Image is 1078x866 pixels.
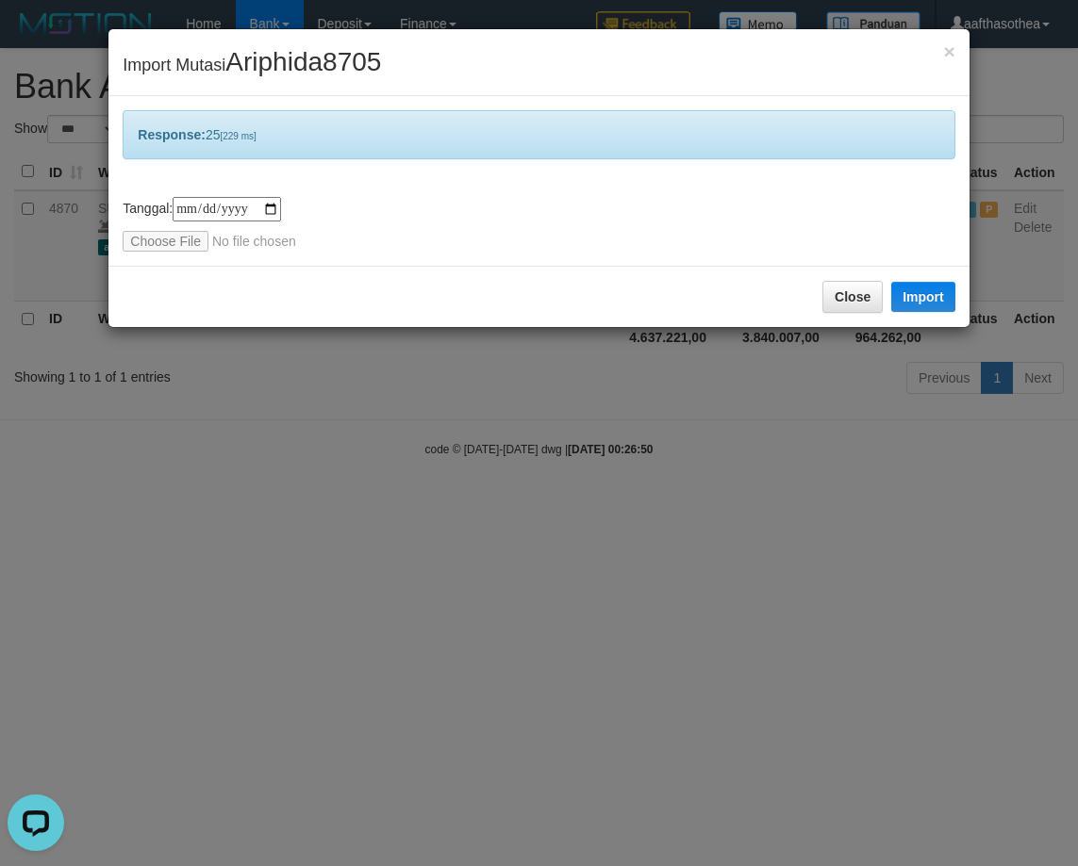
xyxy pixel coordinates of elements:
button: Close [822,281,883,313]
div: Tanggal: [123,197,954,252]
button: Close [943,41,954,61]
span: × [943,41,954,62]
button: Import [891,282,955,312]
span: Import Mutasi [123,56,381,74]
button: Open LiveChat chat widget [8,8,64,64]
span: Ariphida8705 [225,47,381,76]
div: 25 [123,110,954,159]
b: Response: [138,127,206,142]
span: [229 ms] [220,131,256,141]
